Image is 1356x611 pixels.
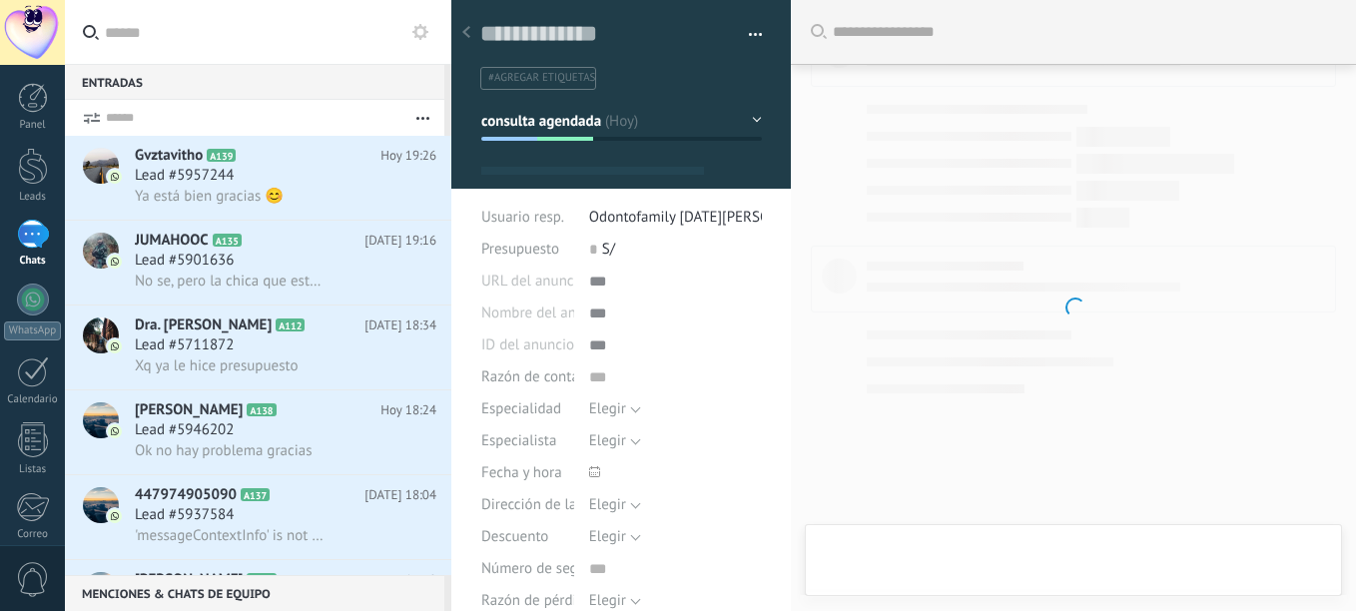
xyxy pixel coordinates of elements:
span: ID del anuncio de TikTok [481,337,638,352]
span: [DATE] 18:34 [364,315,436,335]
span: A138 [247,403,276,416]
div: WhatsApp [4,321,61,340]
span: Elegir [589,591,626,610]
div: Listas [4,463,62,476]
button: Elegir [589,489,641,521]
span: Dra. [PERSON_NAME] [135,315,272,335]
img: icon [108,424,122,438]
span: JUMAHOOC [135,231,209,251]
div: Leads [4,191,62,204]
div: Número de seguro [481,553,574,585]
div: Nombre del anuncio de TikTok [481,298,574,329]
span: Lead #5711872 [135,335,234,355]
div: Dirección de la clínica [481,489,574,521]
div: Chats [4,255,62,268]
div: Panel [4,119,62,132]
span: Hoy 19:26 [380,146,436,166]
span: Lead #5901636 [135,251,234,271]
span: Descuento [481,529,548,544]
span: Lead #5946202 [135,420,234,440]
span: S/ [602,240,615,259]
div: Especialidad [481,393,574,425]
div: Especialista [481,425,574,457]
span: A139 [207,149,236,162]
div: Razón de contacto [481,361,574,393]
span: Hoy 18:24 [380,400,436,420]
span: #agregar etiquetas [488,71,595,85]
span: Odontofamily [DATE][PERSON_NAME] [589,208,830,227]
div: Menciones & Chats de equipo [65,575,444,611]
span: Ok no hay problema gracias [135,441,312,460]
span: Especialidad [481,401,561,416]
span: URL del anuncio de TikTok [481,274,650,289]
span: Hoy 17:59 [380,570,436,590]
span: Fecha y hora [481,465,562,480]
span: Xq ya le hice presupuesto [135,356,298,375]
span: Usuario resp. [481,208,564,227]
button: Elegir [589,393,641,425]
span: A112 [276,318,305,331]
span: Razón de contacto [481,369,599,384]
div: Descuento [481,521,574,553]
div: Usuario resp. [481,202,574,234]
div: Calendario [4,393,62,406]
span: Elegir [589,431,626,450]
span: [DATE] 18:04 [364,485,436,505]
span: Razón de pérdida [481,593,592,608]
span: 'messageContextInfo' is not yet supported. Use your device to view this message. [135,526,327,545]
div: Presupuesto [481,234,574,266]
span: Elegir [589,527,626,546]
span: [PERSON_NAME] [135,570,243,590]
div: URL del anuncio de TikTok [481,266,574,298]
span: Lead #5957244 [135,166,234,186]
div: Fecha y hora [481,457,574,489]
span: Especialista [481,433,556,448]
span: 447974905090 [135,485,237,505]
div: ID del anuncio de TikTok [481,329,574,361]
span: A137 [241,488,270,501]
span: Ya está bien gracias 😊 [135,187,284,206]
span: [DATE] 19:16 [364,231,436,251]
span: No se, pero la chica que está en recepción me dijo que no había llegado, lamentablemente ya me re... [135,272,327,291]
a: avatariconDra. [PERSON_NAME]A112[DATE] 18:34Lead #5711872Xq ya le hice presupuesto [65,305,451,389]
img: icon [108,255,122,269]
span: Elegir [589,495,626,514]
div: Entradas [65,64,444,100]
img: icon [108,509,122,523]
button: Elegir [589,521,641,553]
span: Dirección de la clínica [481,497,622,512]
div: Correo [4,528,62,541]
button: Elegir [589,425,641,457]
a: avataricon447974905090A137[DATE] 18:04Lead #5937584'messageContextInfo' is not yet supported. Use... [65,475,451,559]
a: avatariconGvztavithoA139Hoy 19:26Lead #5957244Ya está bien gracias 😊 [65,136,451,220]
img: icon [108,339,122,353]
span: Presupuesto [481,240,559,259]
span: [PERSON_NAME] [135,400,243,420]
span: A135 [213,234,242,247]
span: A136 [247,573,276,586]
span: Gvztavitho [135,146,203,166]
span: Elegir [589,399,626,418]
a: avataricon[PERSON_NAME]A138Hoy 18:24Lead #5946202Ok no hay problema gracias [65,390,451,474]
span: Nombre del anuncio de TikTok [481,305,675,320]
img: icon [108,170,122,184]
a: avatariconJUMAHOOCA135[DATE] 19:16Lead #5901636No se, pero la chica que está en recepción me dijo... [65,221,451,305]
span: Número de seguro [481,561,599,576]
span: Lead #5937584 [135,505,234,525]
